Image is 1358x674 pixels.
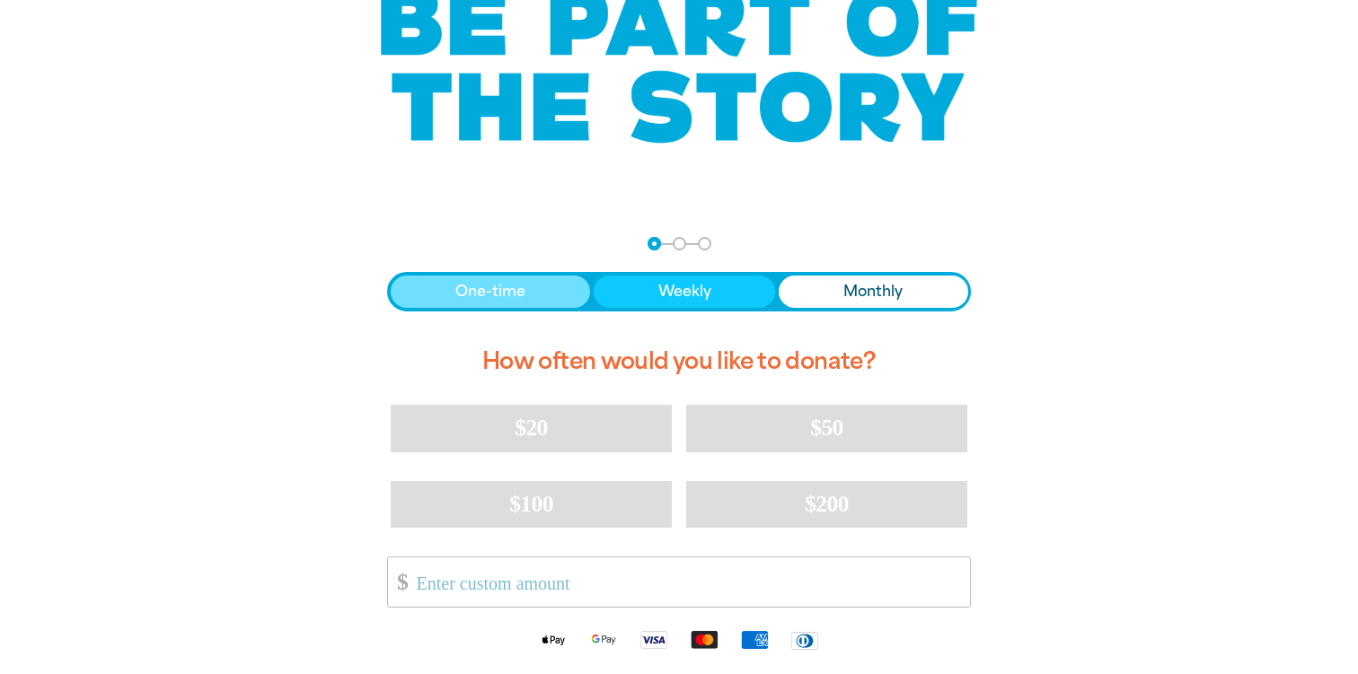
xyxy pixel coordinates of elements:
[679,629,729,650] img: Mastercard logo
[686,405,967,451] button: $50
[805,491,849,517] span: $200
[729,629,780,650] img: American Express logo
[391,405,672,451] button: $20
[658,281,711,302] span: Weekly
[594,276,776,308] button: Weekly
[810,415,842,441] span: $50
[648,237,661,250] button: Navigate to step 1 of 3 to enter your donation amount
[673,237,686,250] button: Navigate to step 2 of 3 to enter your details
[404,557,970,607] input: Enter custom amount
[387,615,971,664] div: Available payment methods
[391,276,590,308] button: One-time
[686,481,967,528] button: $200
[391,481,672,528] button: $100
[578,629,629,650] img: Google Pay logo
[388,562,408,602] span: $
[509,491,553,517] span: $100
[455,281,525,302] span: One-time
[387,333,971,390] h2: How often would you like to donate?
[779,276,967,308] button: Monthly
[780,630,830,651] img: Diners Club logo
[698,237,711,250] button: Navigate to step 3 of 3 to enter your payment details
[843,281,903,302] span: Monthly
[629,629,679,650] img: Visa logo
[528,629,578,650] img: Apple Pay logo
[387,272,971,311] div: Donation frequency
[515,415,547,441] span: $20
